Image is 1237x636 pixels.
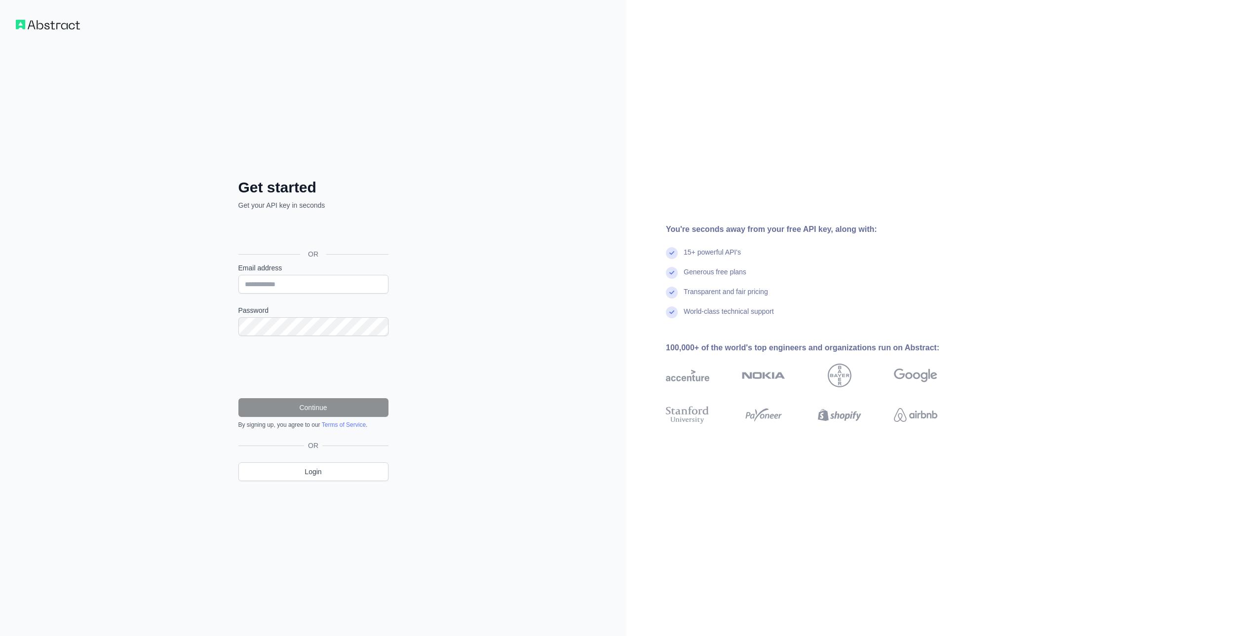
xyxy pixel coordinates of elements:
[238,348,388,386] iframe: reCAPTCHA
[304,441,322,450] span: OR
[666,364,709,387] img: accenture
[684,267,746,287] div: Generous free plans
[666,342,969,354] div: 100,000+ of the world's top engineers and organizations run on Abstract:
[300,249,326,259] span: OR
[742,364,785,387] img: nokia
[894,404,937,426] img: airbnb
[322,421,366,428] a: Terms of Service
[666,306,678,318] img: check mark
[666,404,709,426] img: stanford university
[238,462,388,481] a: Login
[666,267,678,279] img: check mark
[666,247,678,259] img: check mark
[894,364,937,387] img: google
[238,179,388,196] h2: Get started
[666,224,969,235] div: You're seconds away from your free API key, along with:
[238,263,388,273] label: Email address
[818,404,861,426] img: shopify
[684,287,768,306] div: Transparent and fair pricing
[238,398,388,417] button: Continue
[233,221,391,243] iframe: Botão "Fazer login com o Google"
[238,305,388,315] label: Password
[666,287,678,299] img: check mark
[238,421,388,429] div: By signing up, you agree to our .
[684,247,741,267] div: 15+ powerful API's
[684,306,774,326] div: World-class technical support
[238,200,388,210] p: Get your API key in seconds
[742,404,785,426] img: payoneer
[828,364,851,387] img: bayer
[16,20,80,30] img: Workflow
